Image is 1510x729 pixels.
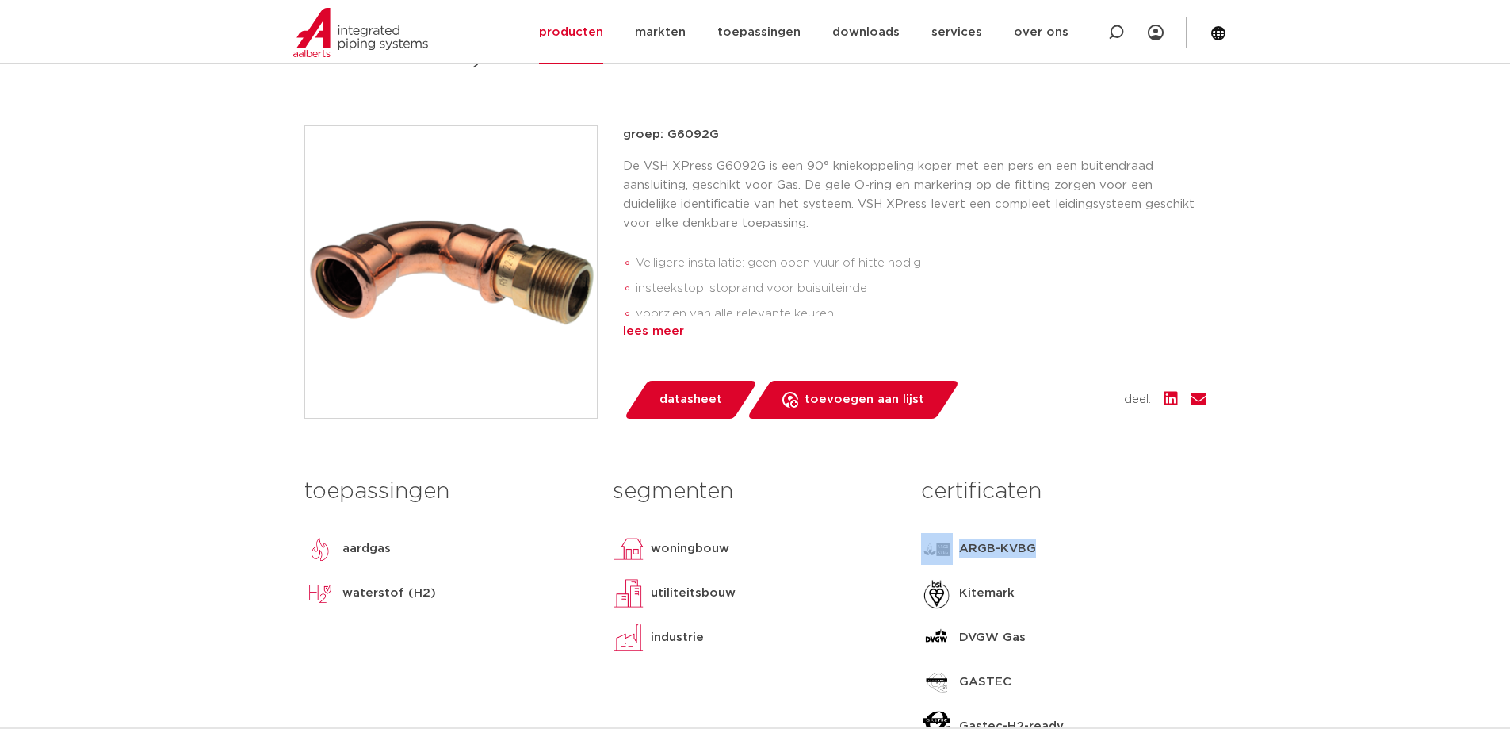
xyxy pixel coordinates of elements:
[959,539,1036,558] p: ARGB-KVBG
[613,622,644,654] img: industrie
[623,322,1206,341] div: lees meer
[651,584,736,603] p: utiliteitsbouw
[636,251,1206,276] li: Veiligere installatie: geen open vuur of hitte nodig
[342,584,436,603] p: waterstof (H2)
[959,584,1015,603] p: Kitemark
[805,387,924,412] span: toevoegen aan lijst
[921,533,953,565] img: ARGB-KVBG
[613,577,644,609] img: utiliteitsbouw
[921,577,953,609] img: Kitemark
[305,126,597,418] img: Product Image for VSH XPress Koper Gas bocht 90° (press x buitendraad)
[636,301,1206,327] li: voorzien van alle relevante keuren
[623,381,758,419] a: datasheet
[636,276,1206,301] li: insteekstop: stoprand voor buisuiteinde
[623,125,1206,144] p: groep: G6092G
[921,476,1206,508] h3: certificaten
[659,387,722,412] span: datasheet
[613,533,644,565] img: woningbouw
[304,476,589,508] h3: toepassingen
[613,476,897,508] h3: segmenten
[651,539,729,558] p: woningbouw
[304,577,336,609] img: waterstof (H2)
[651,628,704,647] p: industrie
[921,622,953,654] img: DVGW Gas
[304,533,336,565] img: aardgas
[1124,390,1151,409] span: deel:
[921,666,953,698] img: GASTEC
[959,628,1026,647] p: DVGW Gas
[342,539,391,558] p: aardgas
[959,673,1011,692] p: GASTEC
[623,157,1206,233] p: De VSH XPress G6092G is een 90° kniekoppeling koper met een pers en een buitendraad aansluiting, ...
